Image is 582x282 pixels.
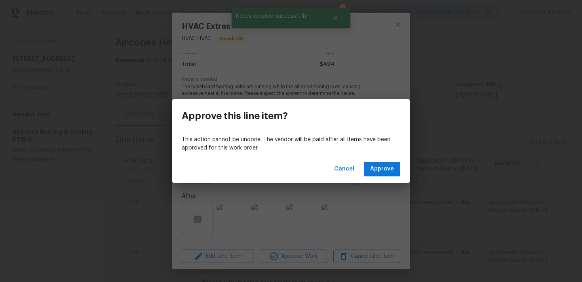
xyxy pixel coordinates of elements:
button: Approve [364,162,400,176]
p: This action cannot be undone. The vendor will be paid after all items have been approved for this... [182,136,400,152]
h3: Approve this line item? [182,110,288,121]
span: Cancel [334,164,354,174]
span: Approve [370,164,394,174]
button: Cancel [331,162,358,176]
